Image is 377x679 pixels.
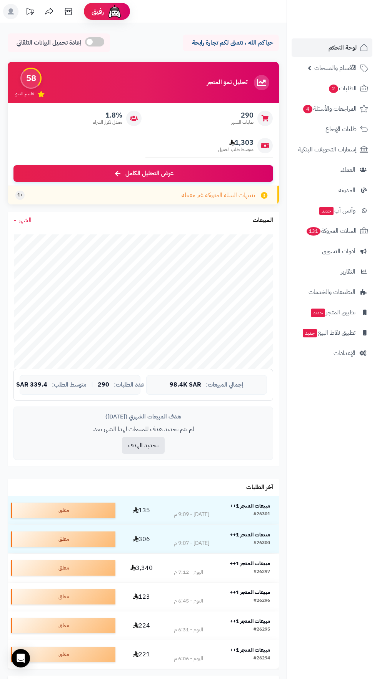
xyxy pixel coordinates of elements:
span: رفيق [92,7,104,16]
div: #26294 [254,655,270,662]
div: معلق [11,531,115,547]
a: تحديثات المنصة [20,4,40,21]
span: العملاء [340,164,355,175]
a: الإعدادات [292,344,372,362]
span: 290 [98,382,109,388]
td: 135 [118,496,165,525]
span: جديد [319,207,334,215]
span: طلبات الشهر [231,119,254,126]
strong: مبيعات المتجر 1++ [230,646,270,654]
span: لوحة التحكم [329,42,357,53]
strong: مبيعات المتجر 1++ [230,588,270,596]
span: جديد [303,329,317,337]
td: 224 [118,611,165,640]
strong: مبيعات المتجر 1++ [230,617,270,625]
a: السلات المتروكة131 [292,222,372,240]
a: إشعارات التحويلات البنكية [292,140,372,159]
span: 2 [329,85,338,93]
span: تقييم النمو [15,91,34,97]
h3: تحليل نمو المتجر [207,79,247,86]
a: لوحة التحكم [292,38,372,57]
td: 123 [118,583,165,611]
div: معلق [11,618,115,633]
a: المراجعات والأسئلة4 [292,100,372,118]
div: #26296 [254,597,270,605]
strong: مبيعات المتجر 1++ [230,502,270,510]
td: 221 [118,640,165,669]
a: عرض التحليل الكامل [13,165,273,182]
div: اليوم - 6:06 م [174,655,203,662]
h3: آخر الطلبات [246,484,273,491]
img: logo-2.png [325,22,370,38]
div: [DATE] - 9:09 م [174,511,209,518]
span: تنبيهات السلة المتروكة غير مفعلة [182,191,255,200]
span: جديد [311,309,325,317]
a: الشهر [13,216,32,225]
a: الطلبات2 [292,79,372,98]
a: المدونة [292,181,372,199]
span: 290 [231,111,254,120]
span: الإعدادات [334,348,355,359]
a: العملاء [292,161,372,179]
div: هدف المبيعات الشهري ([DATE]) [20,413,267,421]
span: عرض التحليل الكامل [125,169,173,178]
div: معلق [11,589,115,604]
span: متوسط الطلب: [52,382,87,388]
span: عدد الطلبات: [114,382,144,388]
div: اليوم - 6:45 م [174,597,203,605]
span: متوسط طلب العميل [218,146,254,153]
span: الطلبات [328,83,357,94]
span: إشعارات التحويلات البنكية [298,144,357,155]
a: تطبيق نقاط البيعجديد [292,324,372,342]
span: 1.8% [93,111,122,120]
span: إجمالي المبيعات: [206,382,244,388]
div: معلق [11,560,115,576]
div: #26297 [254,568,270,576]
span: التطبيقات والخدمات [309,287,355,297]
div: اليوم - 7:12 م [174,568,203,576]
a: تطبيق المتجرجديد [292,303,372,322]
a: وآتس آبجديد [292,201,372,220]
span: طلبات الإرجاع [325,124,357,134]
div: Open Intercom Messenger [12,649,30,667]
td: 306 [118,525,165,553]
strong: مبيعات المتجر 1++ [230,531,270,539]
span: المدونة [339,185,355,196]
span: تطبيق نقاط البيع [302,327,355,338]
div: معلق [11,647,115,662]
span: السلات المتروكة [306,226,357,236]
div: #26301 [254,511,270,518]
span: | [91,382,93,388]
span: 4 [303,105,312,113]
span: تطبيق المتجر [310,307,355,318]
span: 1,303 [218,138,254,147]
button: تحديد الهدف [122,437,165,454]
p: حياكم الله ، نتمنى لكم تجارة رابحة [188,38,273,47]
div: اليوم - 6:31 م [174,626,203,634]
div: #26295 [254,626,270,634]
a: طلبات الإرجاع [292,120,372,138]
a: أدوات التسويق [292,242,372,261]
a: التقارير [292,262,372,281]
span: وآتس آب [319,205,355,216]
img: ai-face.png [107,4,122,19]
a: التطبيقات والخدمات [292,283,372,301]
div: معلق [11,503,115,518]
div: #26300 [254,540,270,547]
strong: مبيعات المتجر 1++ [230,559,270,568]
span: التقارير [341,266,355,277]
span: 131 [307,227,320,236]
span: الأقسام والمنتجات [314,63,357,73]
h3: المبيعات [253,217,273,224]
td: 3,340 [118,554,165,582]
span: المراجعات والأسئلة [302,103,357,114]
p: لم يتم تحديد هدف للمبيعات لهذا الشهر بعد. [20,425,267,434]
span: 339.4 SAR [16,382,47,388]
div: [DATE] - 9:07 م [174,540,209,547]
span: معدل تكرار الشراء [93,119,122,126]
span: أدوات التسويق [322,246,355,257]
span: إعادة تحميل البيانات التلقائي [17,38,81,47]
span: الشهر [19,216,32,225]
span: 98.4K SAR [170,382,201,388]
span: +1 [17,192,23,198]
